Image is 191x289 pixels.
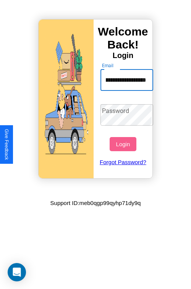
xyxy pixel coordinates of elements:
a: Forgot Password? [97,151,150,173]
label: Email [102,62,114,69]
button: Login [110,137,136,151]
div: Give Feedback [4,129,9,160]
div: Open Intercom Messenger [8,263,26,281]
p: Support ID: meb0qgp99qyhp71dy9q [50,198,141,208]
h3: Welcome Back! [94,25,152,51]
h4: Login [94,51,152,60]
img: gif [39,19,94,178]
